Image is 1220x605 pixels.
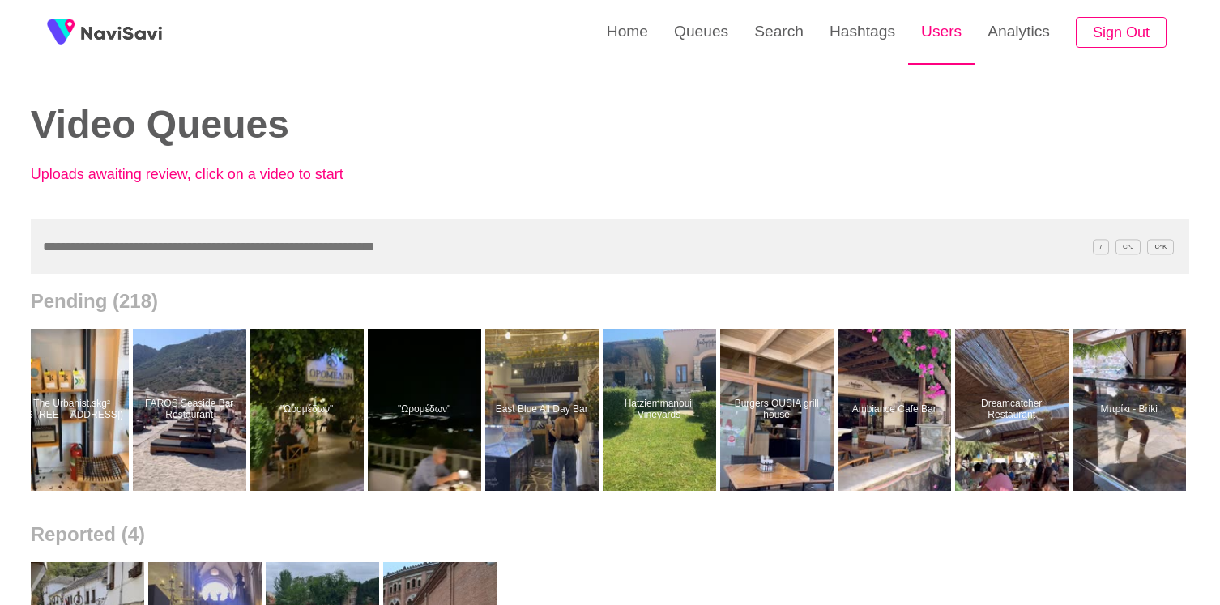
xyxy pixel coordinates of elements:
[1076,17,1167,49] button: Sign Out
[15,329,133,491] a: The Urbanist.skg² ([STREET_ADDRESS])The Urbanist.skg² (Al.Svolou 6)
[955,329,1073,491] a: Dreamcatcher RestaurantDreamcatcher Restaurant
[1093,239,1109,254] span: /
[81,24,162,40] img: fireSpot
[133,329,250,491] a: FAROS Seaside Bar RestaurantFAROS Seaside Bar Restaurant
[31,290,1190,313] h2: Pending (218)
[1115,239,1141,254] span: C^J
[368,329,485,491] a: "Ωρομέδων""Ωρομέδων"
[31,523,1190,546] h2: Reported (4)
[41,12,81,53] img: fireSpot
[1073,329,1190,491] a: Μπρίκι - BrikiΜπρίκι - Briki
[1147,239,1174,254] span: C^K
[838,329,955,491] a: Ambiance Cafe BarAmbiance Cafe Bar
[31,166,387,183] p: Uploads awaiting review, click on a video to start
[31,104,586,147] h2: Video Queues
[603,329,720,491] a: Hatziemmanouil VineyardsHatziemmanouil Vineyards
[720,329,838,491] a: Burgers OUSIA grill houseBurgers OUSIA grill house
[250,329,368,491] a: "Ωρομέδων""Ωρομέδων"
[485,329,603,491] a: East Blue All Day BarEast Blue All Day Bar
